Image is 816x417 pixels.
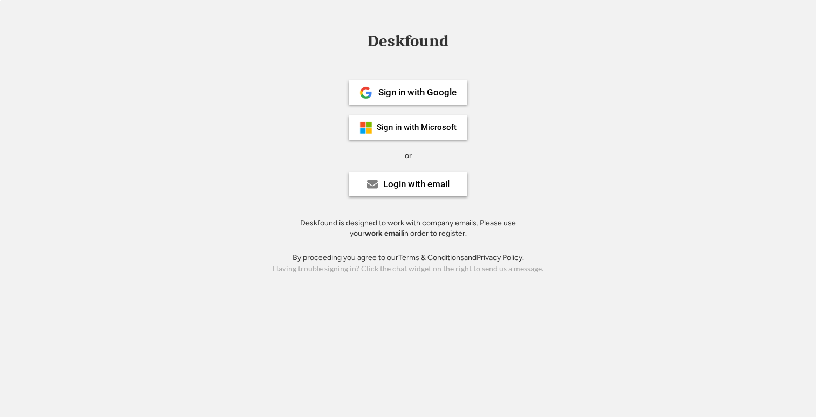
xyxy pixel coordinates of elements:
[287,218,529,239] div: Deskfound is designed to work with company emails. Please use your in order to register.
[398,253,464,262] a: Terms & Conditions
[383,180,450,189] div: Login with email
[477,253,524,262] a: Privacy Policy.
[359,121,372,134] img: ms-symbollockup_mssymbol_19.png
[377,124,457,132] div: Sign in with Microsoft
[362,33,454,50] div: Deskfound
[378,88,457,97] div: Sign in with Google
[405,151,412,161] div: or
[293,252,524,263] div: By proceeding you agree to our and
[359,86,372,99] img: 1024px-Google__G__Logo.svg.png
[365,229,403,238] strong: work email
